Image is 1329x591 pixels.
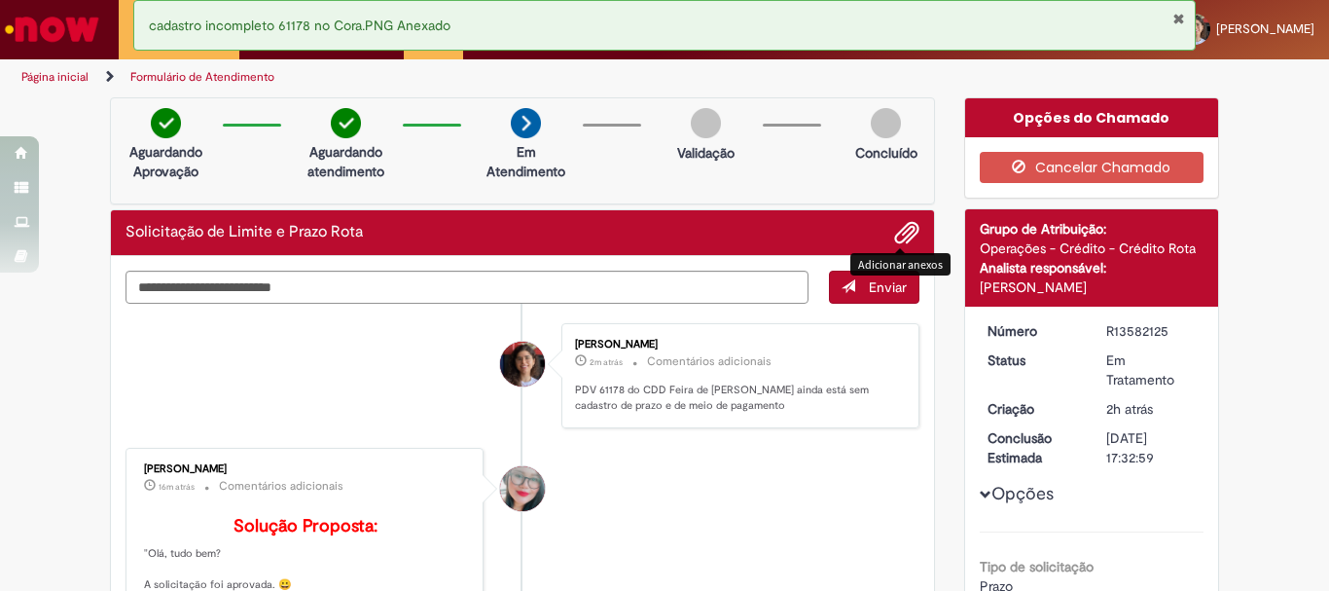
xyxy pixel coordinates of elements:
div: [PERSON_NAME] [575,339,899,351]
img: ServiceNow [2,10,102,49]
p: Concluído [855,143,917,163]
span: 2h atrás [1106,400,1153,418]
img: check-circle-green.png [151,108,181,138]
dt: Criação [973,399,1093,419]
time: 30/09/2025 16:45:39 [590,356,623,368]
p: Em Atendimento [479,142,573,181]
img: img-circle-grey.png [691,108,721,138]
div: Beatriz Latado Braga [500,342,545,387]
time: 30/09/2025 16:31:55 [159,481,195,493]
textarea: Digite sua mensagem aqui... [126,271,808,304]
dt: Número [973,321,1093,341]
p: Validação [677,143,735,163]
b: Solução Proposta: [233,515,377,537]
button: Fechar Notificação [1172,11,1185,26]
button: Cancelar Chamado [980,152,1204,183]
span: cadastro incompleto 61178 no Cora.PNG Anexado [149,17,450,34]
img: img-circle-grey.png [871,108,901,138]
dt: Status [973,351,1093,370]
a: Formulário de Atendimento [130,69,274,85]
div: undefined Online [500,466,545,511]
b: Tipo de solicitação [980,558,1094,575]
small: Comentários adicionais [219,478,343,495]
p: Aguardando Aprovação [119,142,213,181]
button: Adicionar anexos [894,220,919,245]
time: 30/09/2025 14:59:21 [1106,400,1153,418]
div: Em Tratamento [1106,351,1197,389]
div: [DATE] 17:32:59 [1106,428,1197,467]
p: Aguardando atendimento [299,142,393,181]
div: Operações - Crédito - Crédito Rota [980,239,1204,258]
span: Enviar [869,278,907,296]
span: 16m atrás [159,481,195,493]
div: R13582125 [1106,321,1197,341]
div: Opções do Chamado [965,98,1219,137]
p: PDV 61178 do CDD Feira de [PERSON_NAME] ainda está sem cadastro de prazo e de meio de pagamento [575,383,899,413]
img: arrow-next.png [511,108,541,138]
small: Comentários adicionais [647,353,772,370]
div: Grupo de Atribuição: [980,219,1204,239]
h2: Solicitação de Limite e Prazo Rota Histórico de tíquete [126,224,363,241]
a: Página inicial [21,69,89,85]
button: Enviar [829,271,919,304]
div: 30/09/2025 14:59:21 [1106,399,1197,419]
dt: Conclusão Estimada [973,428,1093,467]
div: [PERSON_NAME] [144,463,468,475]
span: [PERSON_NAME] [1216,20,1314,37]
span: 2m atrás [590,356,623,368]
div: [PERSON_NAME] [980,277,1204,297]
div: Adicionar anexos [850,253,951,276]
img: check-circle-green.png [331,108,361,138]
div: Analista responsável: [980,258,1204,277]
ul: Trilhas de página [15,59,872,95]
